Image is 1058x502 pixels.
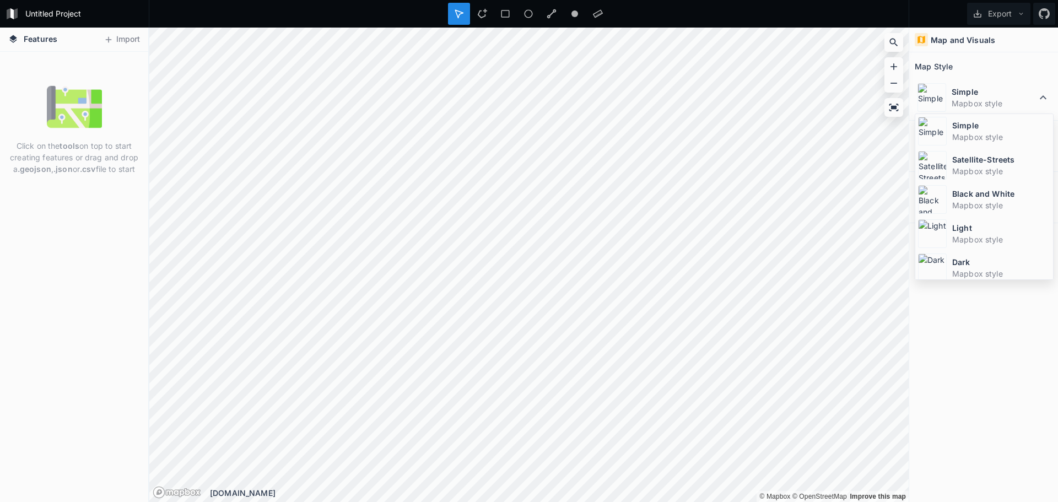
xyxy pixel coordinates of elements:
dt: Black and White [952,188,1050,199]
img: Simple [917,83,946,112]
a: Mapbox logo [153,486,201,499]
h4: Map and Visuals [931,34,995,46]
p: Click on the on top to start creating features or drag and drop a , or file to start [8,140,140,175]
a: OpenStreetMap [792,493,847,500]
dt: Dark [952,256,1050,268]
img: Light [918,219,947,248]
dd: Mapbox style [952,234,1050,245]
img: empty [47,79,102,134]
dt: Light [952,222,1050,234]
dt: Satellite-Streets [952,154,1050,165]
dt: Simple [952,120,1050,131]
dd: Mapbox style [952,268,1050,279]
h2: Map Style [915,58,953,75]
img: Simple [918,117,947,145]
a: Mapbox [759,493,790,500]
img: Dark [918,253,947,282]
a: Map feedback [850,493,906,500]
div: [DOMAIN_NAME] [210,487,909,499]
strong: tools [60,141,79,150]
dt: Simple [952,86,1037,98]
strong: .geojson [18,164,51,174]
strong: .csv [80,164,96,174]
strong: .json [53,164,73,174]
dd: Mapbox style [952,199,1050,211]
button: Import [98,31,145,48]
dd: Mapbox style [952,98,1037,109]
img: Satellite-Streets [918,151,947,180]
span: Features [24,33,57,45]
button: Export [967,3,1030,25]
dd: Mapbox style [952,165,1050,177]
dd: Mapbox style [952,131,1050,143]
img: Black and White [918,185,947,214]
